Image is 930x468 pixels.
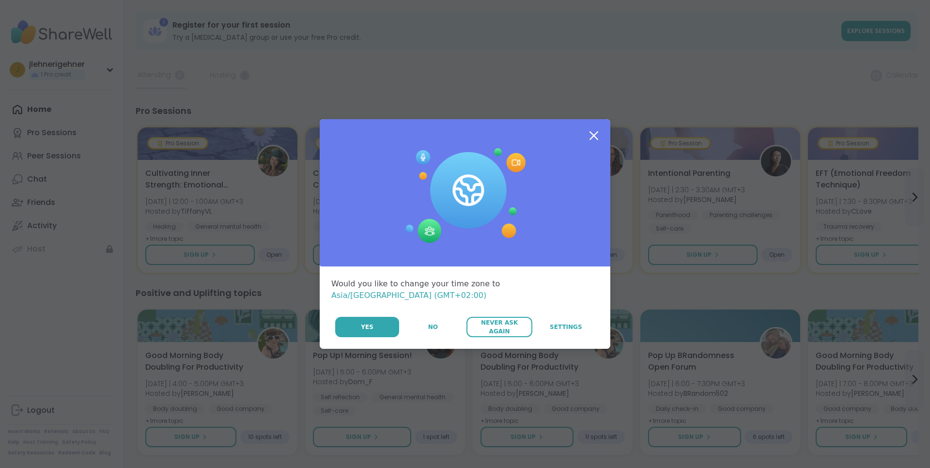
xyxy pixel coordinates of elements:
[466,317,532,337] button: Never Ask Again
[361,323,373,331] span: Yes
[331,278,599,301] div: Would you like to change your time zone to
[331,291,486,300] span: Asia/[GEOGRAPHIC_DATA] (GMT+02:00)
[400,317,465,337] button: No
[471,318,527,336] span: Never Ask Again
[428,323,438,331] span: No
[335,317,399,337] button: Yes
[404,148,526,243] img: Session Experience
[533,317,599,337] a: Settings
[550,323,582,331] span: Settings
